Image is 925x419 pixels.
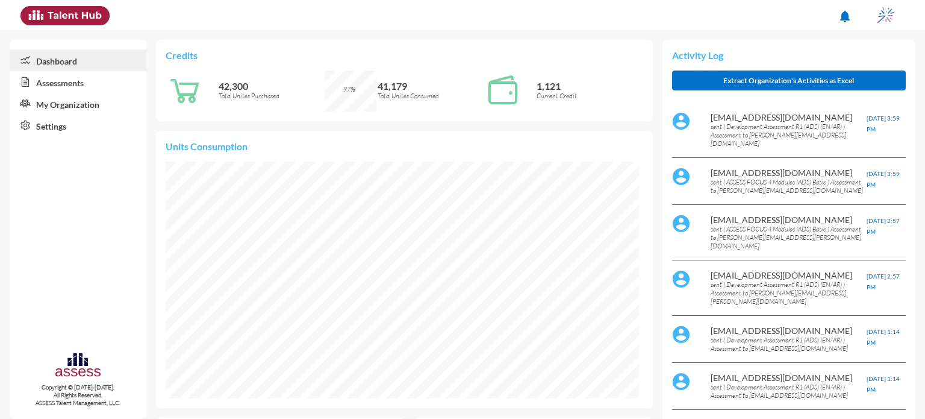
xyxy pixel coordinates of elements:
a: Dashboard [10,49,146,71]
p: [EMAIL_ADDRESS][DOMAIN_NAME] [711,215,867,225]
span: [DATE] 1:14 PM [867,328,900,346]
button: Extract Organization's Activities as Excel [672,71,906,90]
a: Assessments [10,71,146,93]
p: 41,179 [378,80,484,92]
p: Credits [166,49,643,61]
span: [DATE] 3:59 PM [867,115,900,133]
img: default%20profile%20image.svg [672,326,690,344]
p: Total Unites Consumed [378,92,484,100]
img: default%20profile%20image.svg [672,168,690,186]
p: [EMAIL_ADDRESS][DOMAIN_NAME] [711,168,867,178]
span: [DATE] 2:57 PM [867,217,900,235]
span: [DATE] 2:57 PM [867,273,900,291]
p: [EMAIL_ADDRESS][DOMAIN_NAME] [711,112,867,122]
p: Copyright © [DATE]-[DATE]. All Rights Reserved. ASSESS Talent Management, LLC. [10,383,146,407]
img: default%20profile%20image.svg [672,373,690,391]
a: My Organization [10,93,146,115]
p: sent ( Development Assessment R1 (ADS) (EN/AR) ) Assessment to [PERSON_NAME][EMAIL_ADDRESS][DOMAI... [711,122,867,148]
p: sent ( ASSESS FOCUS 4 Modules (ADS) Basic ) Assessment to [PERSON_NAME][EMAIL_ADDRESS][DOMAIN_NAME] [711,178,867,195]
p: sent ( Development Assessment R1 (ADS) (EN/AR) ) Assessment to [EMAIL_ADDRESS][DOMAIN_NAME] [711,336,867,353]
img: assesscompany-logo.png [54,351,102,381]
img: default%20profile%20image.svg [672,270,690,288]
span: 97% [343,85,355,93]
img: default%20profile%20image.svg [672,215,690,233]
p: Current Credit [537,92,643,100]
img: default%20profile%20image.svg [672,112,690,130]
p: Units Consumption [166,140,643,152]
p: Activity Log [672,49,906,61]
p: [EMAIL_ADDRESS][DOMAIN_NAME] [711,326,867,336]
p: [EMAIL_ADDRESS][DOMAIN_NAME] [711,270,867,280]
a: Settings [10,115,146,136]
mat-icon: notifications [838,9,852,24]
p: Total Unites Purchased [219,92,325,100]
p: sent ( ASSESS FOCUS 4 Modules (ADS) Basic ) Assessment to [PERSON_NAME][EMAIL_ADDRESS][PERSON_NAM... [711,225,867,250]
p: sent ( Development Assessment R1 (ADS) (EN/AR) ) Assessment to [EMAIL_ADDRESS][DOMAIN_NAME] [711,383,867,400]
span: [DATE] 3:59 PM [867,170,900,188]
span: [DATE] 1:14 PM [867,375,900,393]
p: [EMAIL_ADDRESS][DOMAIN_NAME] [711,373,867,383]
p: 1,121 [537,80,643,92]
p: 42,300 [219,80,325,92]
p: sent ( Development Assessment R1 (ADS) (EN/AR) ) Assessment to [PERSON_NAME][EMAIL_ADDRESS][PERSO... [711,280,867,306]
